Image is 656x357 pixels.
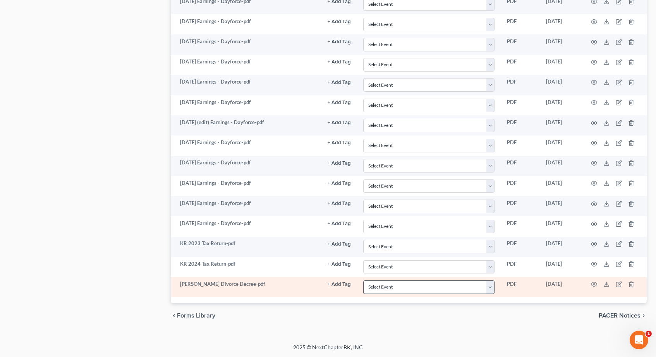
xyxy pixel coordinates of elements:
td: [DATE] [540,196,582,216]
td: [DATE] Earnings - Dayforce-pdf [171,55,322,75]
td: [DATE] Earnings - Dayforce-pdf [171,34,322,55]
a: + Add Tag [328,220,351,227]
td: PDF [501,277,540,297]
a: + Add Tag [328,260,351,268]
td: [DATE] [540,115,582,135]
a: + Add Tag [328,18,351,25]
a: + Add Tag [328,179,351,187]
td: [PERSON_NAME] Divorce Decree-pdf [171,277,322,297]
button: chevron_left Forms Library [171,313,215,319]
a: + Add Tag [328,200,351,207]
button: + Add Tag [328,242,351,247]
td: PDF [501,75,540,95]
button: + Add Tag [328,140,351,145]
td: PDF [501,237,540,257]
button: + Add Tag [328,282,351,287]
td: [DATE] Earnings - Dayforce-pdf [171,75,322,95]
td: [DATE] Earnings - Dayforce-pdf [171,196,322,216]
span: Forms Library [177,313,215,319]
td: [DATE] Earnings - Dayforce-pdf [171,95,322,115]
td: PDF [501,135,540,155]
td: PDF [501,115,540,135]
a: + Add Tag [328,159,351,166]
a: + Add Tag [328,119,351,126]
td: [DATE] [540,257,582,277]
button: + Add Tag [328,201,351,206]
td: [DATE] [540,75,582,95]
a: + Add Tag [328,240,351,247]
i: chevron_left [171,313,177,319]
button: + Add Tag [328,120,351,125]
span: PACER Notices [599,313,641,319]
td: [DATE] Earnings - Dayforce-pdf [171,156,322,176]
td: [DATE] [540,55,582,75]
td: [DATE] [540,176,582,196]
td: PDF [501,95,540,115]
a: + Add Tag [328,99,351,106]
td: KR 2024 Tax Return-pdf [171,257,322,277]
button: + Add Tag [328,161,351,166]
td: [DATE] Earnings - Dayforce-pdf [171,135,322,155]
i: chevron_right [641,313,647,319]
td: PDF [501,257,540,277]
td: [DATE] Earnings - Dayforce-pdf [171,14,322,34]
button: + Add Tag [328,80,351,85]
button: PACER Notices chevron_right [599,313,647,319]
button: + Add Tag [328,39,351,44]
td: PDF [501,176,540,196]
button: + Add Tag [328,181,351,186]
td: PDF [501,55,540,75]
td: PDF [501,156,540,176]
td: [DATE] [540,216,582,236]
a: + Add Tag [328,139,351,146]
a: + Add Tag [328,78,351,85]
a: + Add Tag [328,280,351,288]
button: + Add Tag [328,100,351,105]
td: [DATE] [540,95,582,115]
a: + Add Tag [328,38,351,45]
td: PDF [501,216,540,236]
button: + Add Tag [328,19,351,24]
td: [DATE] [540,156,582,176]
button: + Add Tag [328,221,351,226]
a: + Add Tag [328,58,351,65]
span: 1 [646,331,652,337]
td: [DATE] (edit) Earnings - Dayforce-pdf [171,115,322,135]
td: KR 2023 Tax Return-pdf [171,237,322,257]
td: [DATE] Earnings - Dayforce-pdf [171,176,322,196]
button: + Add Tag [328,60,351,65]
td: PDF [501,34,540,55]
td: PDF [501,196,540,216]
td: [DATE] [540,277,582,297]
td: PDF [501,14,540,34]
td: [DATE] [540,237,582,257]
button: + Add Tag [328,262,351,267]
td: [DATE] [540,135,582,155]
td: [DATE] Earnings - Dayforce-pdf [171,216,322,236]
td: [DATE] [540,34,582,55]
td: [DATE] [540,14,582,34]
iframe: Intercom live chat [630,331,648,349]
